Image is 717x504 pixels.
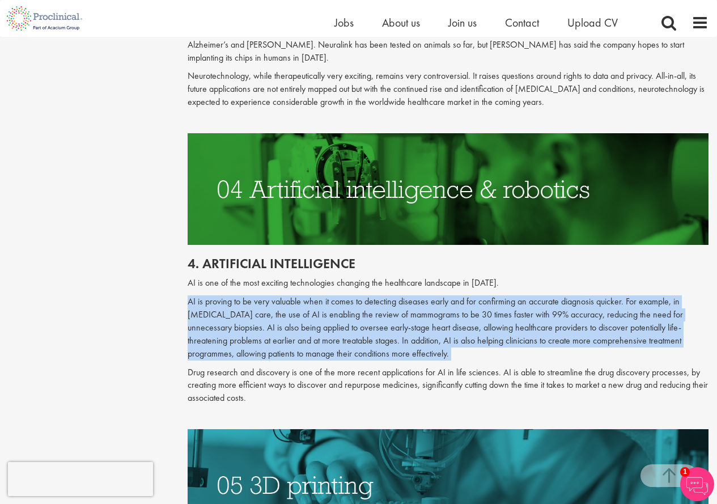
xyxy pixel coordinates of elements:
[334,15,354,30] a: Jobs
[680,467,714,501] img: Chatbot
[188,366,708,405] p: Drug research and discovery is one of the more recent applications for AI in life sciences. AI is...
[680,467,690,477] span: 1
[567,15,618,30] a: Upload CV
[382,15,420,30] a: About us
[188,277,708,290] p: AI is one of the most exciting technologies changing the healthcare landscape in [DATE].
[448,15,477,30] a: Join us
[188,295,708,360] p: AI is proving to be very valuable when it comes to detecting diseases early and for confirming an...
[188,256,708,271] h2: 4. Artificial intelligence
[8,462,153,496] iframe: reCAPTCHA
[188,70,708,109] p: Neurotechnology, while therapeutically very exciting, remains very controversial. It raises quest...
[505,15,539,30] a: Contact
